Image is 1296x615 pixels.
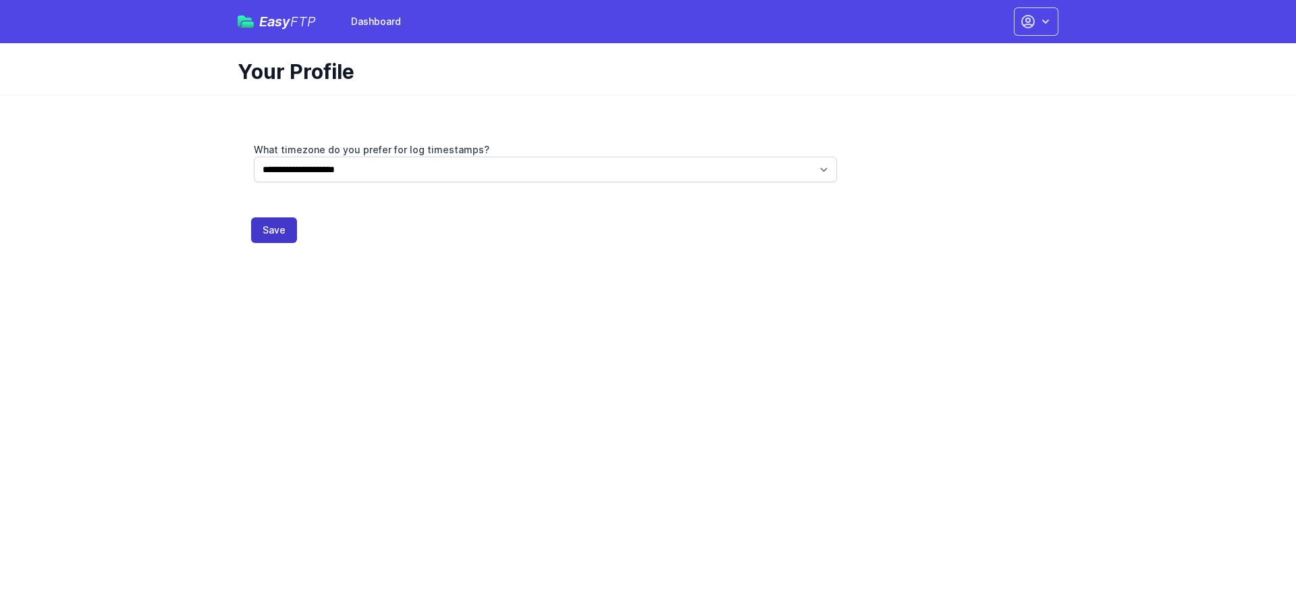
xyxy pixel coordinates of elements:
label: What timezone do you prefer for log timestamps? [254,143,837,157]
iframe: Drift Widget Chat Controller [1228,547,1280,599]
h1: Your Profile [238,59,1048,84]
img: easyftp_logo.png [238,16,254,28]
a: EasyFTP [238,15,316,28]
a: Dashboard [343,9,409,34]
span: Easy [259,15,316,28]
button: Save [251,217,297,243]
span: FTP [290,14,316,30]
